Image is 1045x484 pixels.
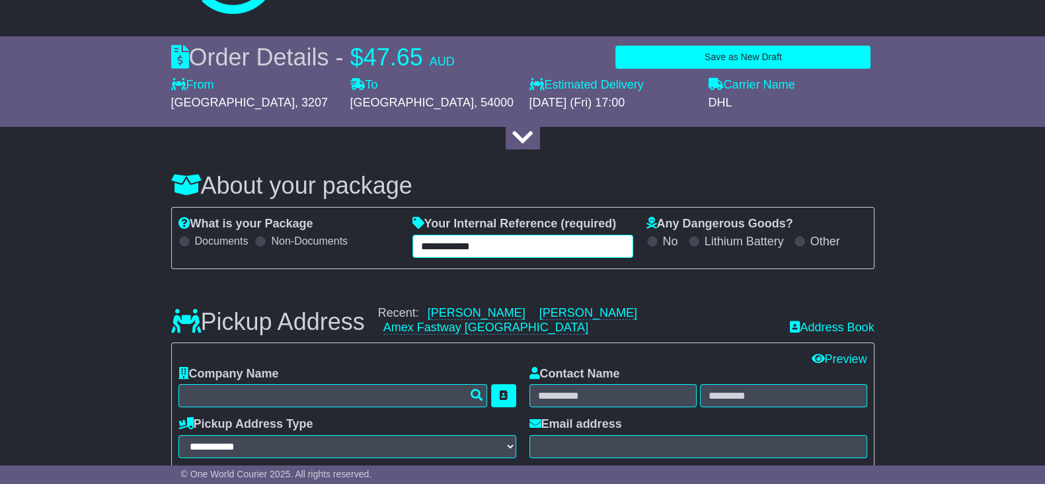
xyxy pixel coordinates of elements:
[412,217,617,231] label: Your Internal Reference (required)
[350,44,364,71] span: $
[430,55,455,68] span: AUD
[705,235,784,249] label: Lithium Battery
[171,43,455,71] div: Order Details -
[529,367,620,382] label: Contact Name
[178,417,313,432] label: Pickup Address Type
[171,173,874,199] h3: About your package
[383,321,588,335] a: Amex Fastway [GEOGRAPHIC_DATA]
[646,217,793,231] label: Any Dangerous Goods?
[615,46,871,69] button: Save as New Draft
[789,321,874,335] a: Address Book
[364,44,423,71] span: 47.65
[663,235,678,249] label: No
[474,96,514,109] span: , 54000
[195,235,249,247] label: Documents
[529,417,622,432] label: Email address
[811,352,867,366] a: Preview
[171,96,295,109] span: [GEOGRAPHIC_DATA]
[271,235,348,247] label: Non-Documents
[709,96,874,110] div: DHL
[171,309,365,335] h3: Pickup Address
[810,235,840,249] label: Other
[350,78,378,93] label: To
[428,306,525,320] a: [PERSON_NAME]
[178,367,279,382] label: Company Name
[709,78,795,93] label: Carrier Name
[171,78,214,93] label: From
[181,469,372,479] span: © One World Courier 2025. All rights reserved.
[295,96,328,109] span: , 3207
[529,96,695,110] div: [DATE] (Fri) 17:00
[539,306,637,320] a: [PERSON_NAME]
[378,306,777,335] div: Recent:
[350,96,474,109] span: [GEOGRAPHIC_DATA]
[178,217,313,231] label: What is your Package
[529,78,695,93] label: Estimated Delivery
